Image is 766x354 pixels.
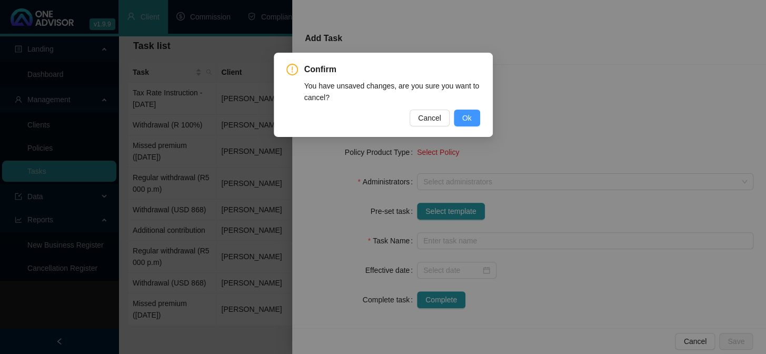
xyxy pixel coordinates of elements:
[410,110,450,126] button: Cancel
[304,80,480,103] div: You have unsaved changes, are you sure you want to cancel?
[418,112,441,124] span: Cancel
[462,112,472,124] span: Ok
[304,63,480,76] span: Confirm
[286,64,298,75] span: exclamation-circle
[454,110,480,126] button: Ok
